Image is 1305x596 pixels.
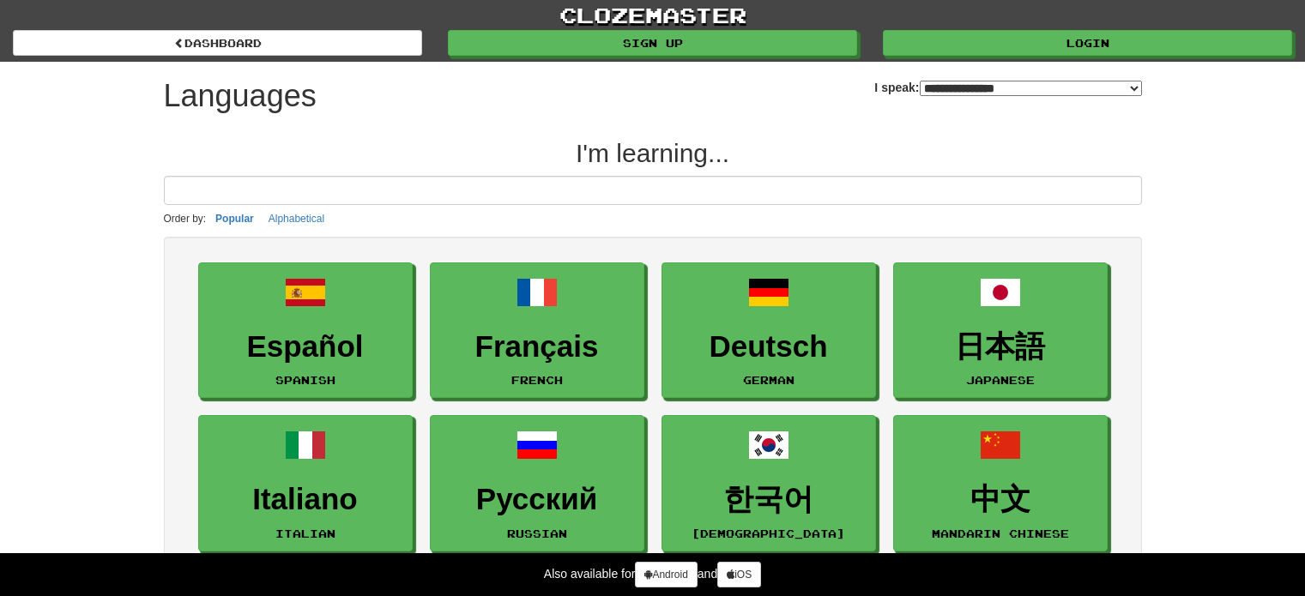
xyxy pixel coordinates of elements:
h3: 中文 [903,483,1098,516]
small: Order by: [164,213,207,225]
a: FrançaisFrench [430,262,644,399]
small: Russian [507,527,567,539]
a: ItalianoItalian [198,415,413,551]
select: I speak: [920,81,1142,96]
h3: Deutsch [671,330,867,364]
h3: 日本語 [903,330,1098,364]
small: Italian [275,527,335,539]
h2: I'm learning... [164,139,1142,167]
a: EspañolSpanish [198,262,413,399]
h1: Languages [164,79,317,113]
a: 日本語Japanese [893,262,1108,399]
h3: 한국어 [671,483,867,516]
h3: Русский [439,483,635,516]
small: German [743,374,794,386]
button: Alphabetical [263,209,329,228]
small: Spanish [275,374,335,386]
h3: Español [208,330,403,364]
a: РусскийRussian [430,415,644,551]
a: DeutschGerman [662,262,876,399]
a: Sign up [448,30,857,56]
small: French [511,374,563,386]
a: Android [635,562,697,587]
a: 中文Mandarin Chinese [893,415,1108,551]
a: 한국어[DEMOGRAPHIC_DATA] [662,415,876,551]
a: Login [883,30,1292,56]
h3: Français [439,330,635,364]
label: I speak: [874,79,1141,96]
a: dashboard [13,30,422,56]
small: Mandarin Chinese [932,527,1069,539]
small: [DEMOGRAPHIC_DATA] [692,527,845,539]
small: Japanese [966,374,1035,386]
a: iOS [717,562,761,587]
button: Popular [210,209,259,228]
h3: Italiano [208,483,403,516]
